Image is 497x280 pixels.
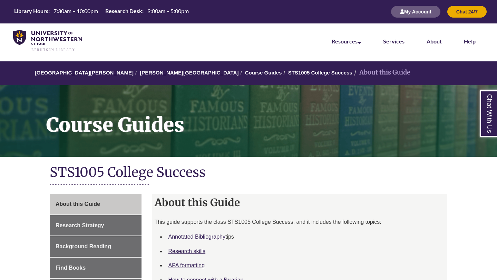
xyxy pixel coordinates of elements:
span: Background Reading [56,243,111,249]
table: Hours Today [11,7,192,16]
button: My Account [391,6,440,18]
a: Help [464,38,476,44]
p: This guide supports the class STS1005 College Success, and it includes the following topics: [155,218,445,226]
h2: About this Guide [152,194,448,211]
h1: STS1005 College Success [50,164,447,182]
a: STS1005 College Success [288,70,352,76]
span: Find Books [56,265,86,271]
a: Research Strategy [50,215,142,236]
li: About this Guide [352,68,410,78]
a: Find Books [50,258,142,278]
a: Annotated Bibliography [168,234,225,240]
span: About this Guide [56,201,100,207]
a: Course Guides [245,70,282,76]
a: Hours Today [11,7,192,17]
th: Library Hours: [11,7,51,15]
a: APA formatting [168,262,205,268]
span: 7:30am – 10:00pm [53,8,98,14]
a: [GEOGRAPHIC_DATA][PERSON_NAME] [35,70,134,76]
a: My Account [391,9,440,14]
button: Chat 24/7 [447,6,487,18]
span: 9:00am – 5:00pm [147,8,189,14]
span: Research Strategy [56,222,104,228]
h1: Course Guides [39,85,497,148]
a: About this Guide [50,194,142,214]
a: About [427,38,442,44]
a: [PERSON_NAME][GEOGRAPHIC_DATA] [140,70,238,76]
a: Research skills [168,248,206,254]
th: Research Desk: [103,7,145,15]
li: tips [166,230,445,244]
a: Services [383,38,405,44]
a: Chat 24/7 [447,9,487,14]
a: Resources [332,38,361,44]
img: UNWSP Library Logo [13,30,82,52]
a: Background Reading [50,236,142,257]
